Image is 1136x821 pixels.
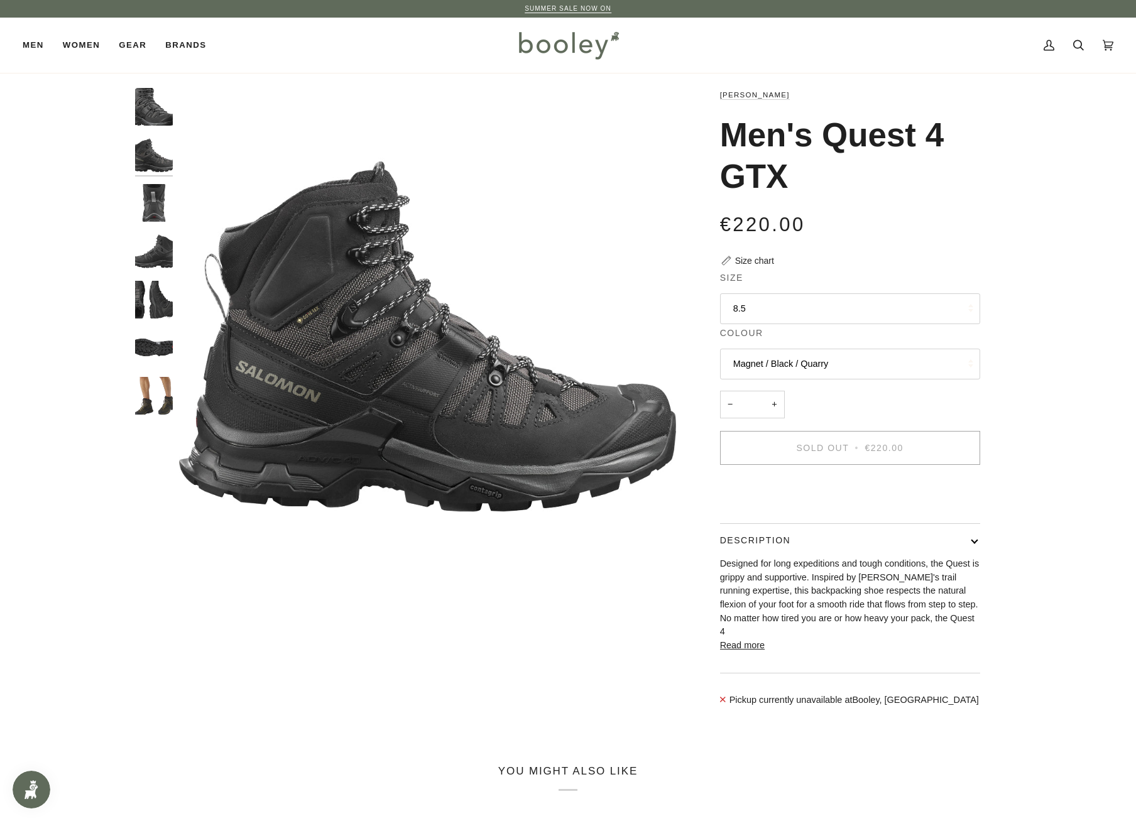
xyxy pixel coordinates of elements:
[720,214,806,236] span: €220.00
[720,391,785,419] input: Quantity
[720,327,763,340] span: Colour
[63,39,100,52] span: Women
[720,271,743,285] span: Size
[135,281,173,318] img: Salomon Men's Quest 4 GTX Magnet / Black / Quarry - Booley Galway
[135,184,173,222] img: Salomon Men's Quest 4 GTX Magnet / Black / Quarry - Booley Galway
[720,557,980,639] p: Designed for long expeditions and tough conditions, the Quest is grippy and supportive. Inspired ...
[720,639,765,653] button: Read more
[119,39,146,52] span: Gear
[109,18,156,73] a: Gear
[796,443,849,453] span: Sold Out
[720,293,980,324] button: 8.5
[135,764,1001,790] h2: You might also like
[720,91,790,99] a: [PERSON_NAME]
[53,18,109,73] a: Women
[513,27,623,63] img: Booley
[135,329,173,366] img: Salomon Men's Quest 4 GTX Olive Night / Peat / Safari - Booley Galway
[135,88,173,126] img: Salomon Men's Quest 4 GTX Magnet / Black / Quarry - Booley Galway
[729,693,979,707] p: Pickup currently unavailable at
[23,39,44,52] span: Men
[135,232,173,270] img: Salomon Men's Quest 4 GTX Magnet / Black / Quarry - Booley Galway
[179,88,676,585] img: Salomon Men&#39;s Quest 4 GTX Magnet / Black / Quarry - Booley Galway
[165,39,206,52] span: Brands
[720,524,980,557] button: Description
[720,114,971,197] h1: Men's Quest 4 GTX
[735,254,774,268] div: Size chart
[156,18,216,73] a: Brands
[525,5,611,12] a: SUMMER SALE NOW ON
[135,136,173,174] img: Salomon Men's Quest 4 GTX Magnet / Black / Quarry - Booley Galway
[764,391,784,419] button: +
[720,391,740,419] button: −
[720,349,980,379] button: Magnet / Black / Quarry
[720,431,980,465] button: Sold Out • €220.00
[23,18,53,73] a: Men
[13,771,50,808] iframe: Button to open loyalty program pop-up
[865,443,903,453] span: €220.00
[135,377,173,415] img: Salomon Men's Quest 4 GTX Olive Night / Peat / Safari - Booley Galway
[853,443,861,453] span: •
[179,88,676,585] div: Salomon Men's Quest 4 GTX Magnet / Black / Quarry - Booley Galway
[852,695,978,705] strong: Booley, [GEOGRAPHIC_DATA]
